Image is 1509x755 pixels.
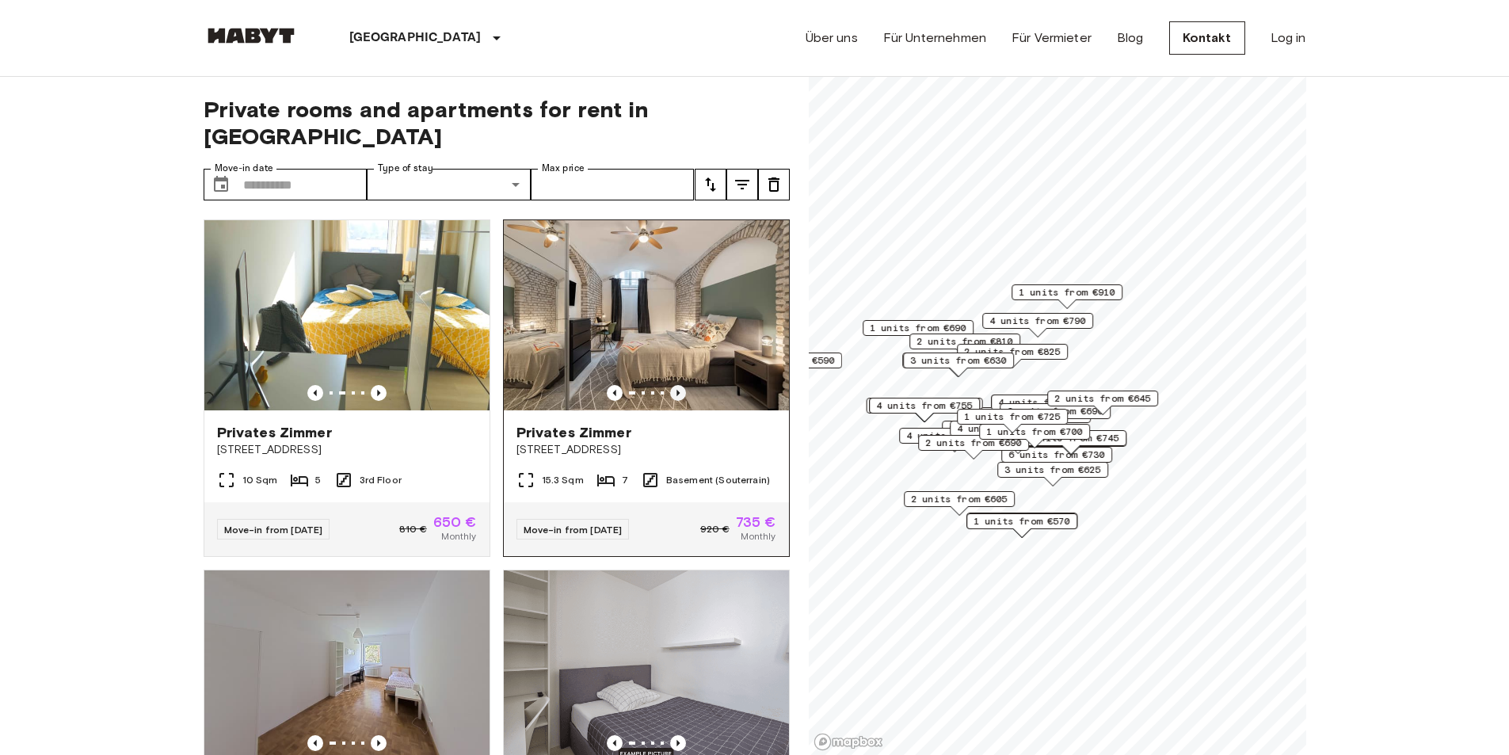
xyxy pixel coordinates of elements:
[966,513,1077,538] div: Map marker
[806,29,858,48] a: Über uns
[516,423,631,442] span: Privates Zimmer
[903,353,1014,377] div: Map marker
[378,162,433,175] label: Type of stay
[349,29,482,48] p: [GEOGRAPHIC_DATA]
[1012,29,1092,48] a: Für Vermieter
[217,423,332,442] span: Privates Zimmer
[950,421,1061,445] div: Map marker
[741,529,775,543] span: Monthly
[516,442,776,458] span: [STREET_ADDRESS]
[758,169,790,200] button: tune
[670,735,686,751] button: Previous image
[1019,285,1115,299] span: 1 units from €910
[863,320,974,345] div: Map marker
[736,515,776,529] span: 735 €
[307,385,323,401] button: Previous image
[979,424,1090,448] div: Map marker
[986,425,1083,439] span: 1 units from €700
[870,321,966,335] span: 1 units from €690
[883,29,986,48] a: Für Unternehmen
[1054,391,1151,406] span: 2 units from €645
[902,353,1013,377] div: Map marker
[205,169,237,200] button: Choose date
[666,473,770,487] span: Basement (Souterrain)
[441,529,476,543] span: Monthly
[998,395,1095,410] span: 4 units from €800
[876,398,973,413] span: 4 units from €755
[911,492,1008,506] span: 2 units from €605
[991,395,1102,419] div: Map marker
[966,513,1077,537] div: Map marker
[503,219,790,557] a: Marketing picture of unit DE-02-004-006-05HFPrevious imagePrevious imagePrivates Zimmer[STREET_AD...
[242,473,278,487] span: 10 Sqm
[524,524,623,536] span: Move-in from [DATE]
[307,735,323,751] button: Previous image
[1012,284,1122,309] div: Map marker
[731,353,842,377] div: Map marker
[814,733,883,751] a: Mapbox logo
[622,473,628,487] span: 7
[925,436,1022,450] span: 2 units from €690
[918,435,1029,459] div: Map marker
[607,385,623,401] button: Previous image
[964,345,1061,359] span: 2 units from €825
[1000,403,1111,428] div: Map marker
[1023,431,1119,445] span: 3 units from €745
[1271,29,1306,48] a: Log in
[670,385,686,401] button: Previous image
[989,314,1086,328] span: 4 units from €790
[371,735,387,751] button: Previous image
[542,473,584,487] span: 15.3 Sqm
[399,522,427,536] span: 810 €
[1169,21,1245,55] a: Kontakt
[726,169,758,200] button: tune
[869,398,980,422] div: Map marker
[371,385,387,401] button: Previous image
[542,162,585,175] label: Max price
[904,491,1015,516] div: Map marker
[1117,29,1144,48] a: Blog
[1016,430,1126,455] div: Map marker
[957,344,1068,368] div: Map marker
[695,169,726,200] button: tune
[909,334,1020,358] div: Map marker
[1001,447,1112,471] div: Map marker
[1004,463,1101,477] span: 3 units from €625
[360,473,402,487] span: 3rd Floor
[433,515,477,529] span: 650 €
[1007,404,1103,418] span: 6 units from €690
[997,462,1108,486] div: Map marker
[974,514,1070,528] span: 1 units from €570
[738,353,835,368] span: 3 units from €590
[982,313,1093,337] div: Map marker
[607,735,623,751] button: Previous image
[224,524,323,536] span: Move-in from [DATE]
[315,473,321,487] span: 5
[504,220,789,410] img: Marketing picture of unit DE-02-004-006-05HF
[957,409,1068,433] div: Map marker
[964,410,1061,424] span: 1 units from €725
[916,334,1013,349] span: 2 units from €810
[204,28,299,44] img: Habyt
[899,428,1010,452] div: Map marker
[215,162,273,175] label: Move-in date
[204,220,490,410] img: Marketing picture of unit DE-02-011-001-01HF
[1047,391,1158,415] div: Map marker
[204,219,490,557] a: Previous imagePrevious imagePrivates Zimmer[STREET_ADDRESS]10 Sqm53rd FloorMove-in from [DATE]810...
[700,522,730,536] span: 920 €
[866,398,982,422] div: Map marker
[906,429,1003,443] span: 4 units from €785
[987,408,1084,422] span: 5 units from €715
[910,353,1007,368] span: 3 units from €630
[217,442,477,458] span: [STREET_ADDRESS]
[204,96,790,150] span: Private rooms and apartments for rent in [GEOGRAPHIC_DATA]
